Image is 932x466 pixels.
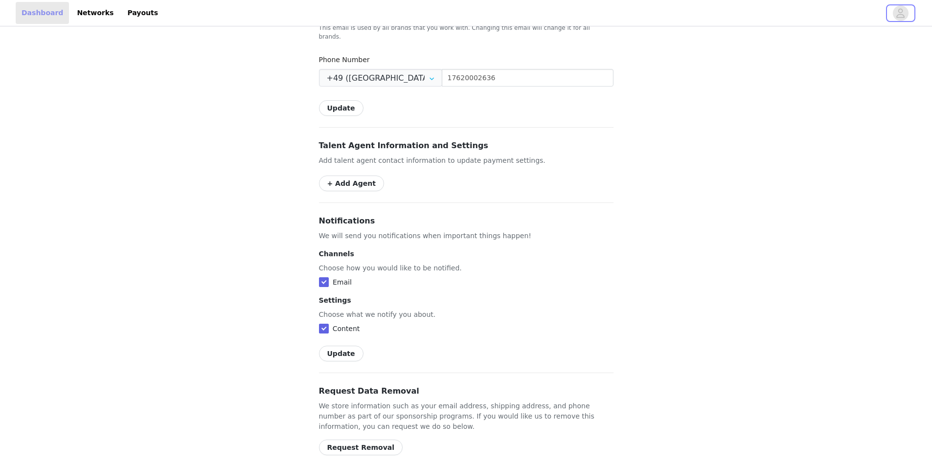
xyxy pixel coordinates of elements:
[319,231,614,241] p: We will send you notifications when important things happen!
[319,440,403,455] button: Request Removal
[319,310,614,320] p: Choose what we notify you about.
[121,2,164,24] a: Payouts
[333,278,352,286] span: Email
[319,176,384,191] button: + Add Agent
[319,346,364,361] button: Update
[319,249,614,259] p: Channels
[16,2,69,24] a: Dashboard
[319,263,614,273] p: Choose how you would like to be notified.
[319,385,614,397] h3: Request Data Removal
[333,325,360,333] span: Content
[319,140,614,152] h3: Talent Agent Information and Settings
[442,69,614,87] input: (XXX) XXX-XXXX
[71,2,119,24] a: Networks
[319,215,614,227] h3: Notifications
[319,22,614,41] div: This email is used by all brands that you work with. Changing this email will change it for all b...
[896,5,905,21] div: avatar
[319,155,614,166] p: Add talent agent contact information to update payment settings.
[319,295,614,306] p: Settings
[319,100,364,116] button: Update
[319,69,442,87] input: Country
[319,401,614,432] p: We store information such as your email address, shipping address, and phone number as part of ou...
[319,56,370,64] label: Phone Number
